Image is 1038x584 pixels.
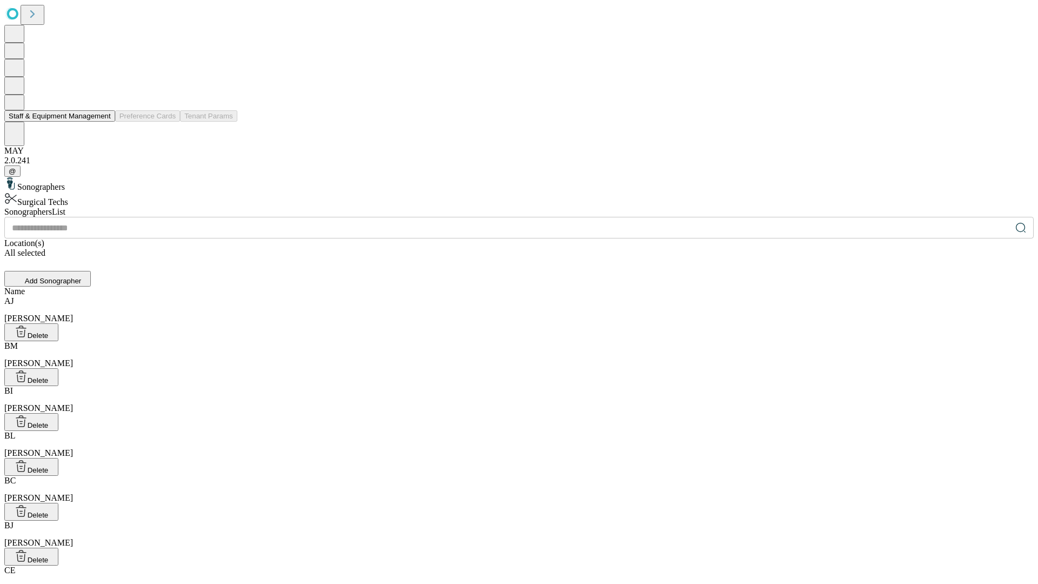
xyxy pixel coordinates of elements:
[4,323,58,341] button: Delete
[4,431,1034,458] div: [PERSON_NAME]
[4,458,58,476] button: Delete
[4,548,58,566] button: Delete
[28,421,49,429] span: Delete
[4,476,1034,503] div: [PERSON_NAME]
[4,238,44,248] span: Location(s)
[28,466,49,474] span: Delete
[4,521,14,530] span: BJ
[4,341,1034,368] div: [PERSON_NAME]
[4,368,58,386] button: Delete
[28,556,49,564] span: Delete
[4,341,18,350] span: BM
[4,248,1034,258] div: All selected
[4,296,1034,323] div: [PERSON_NAME]
[180,110,237,122] button: Tenant Params
[4,296,14,306] span: AJ
[28,376,49,384] span: Delete
[4,503,58,521] button: Delete
[4,207,1034,217] div: Sonographers List
[28,511,49,519] span: Delete
[9,167,16,175] span: @
[4,476,16,485] span: BC
[28,331,49,340] span: Delete
[4,177,1034,192] div: Sonographers
[4,413,58,431] button: Delete
[4,287,1034,296] div: Name
[4,521,1034,548] div: [PERSON_NAME]
[4,431,15,440] span: BL
[4,156,1034,165] div: 2.0.241
[4,386,1034,413] div: [PERSON_NAME]
[4,165,21,177] button: @
[4,110,115,122] button: Staff & Equipment Management
[4,566,15,575] span: CE
[4,192,1034,207] div: Surgical Techs
[4,146,1034,156] div: MAY
[25,277,81,285] span: Add Sonographer
[4,271,91,287] button: Add Sonographer
[115,110,180,122] button: Preference Cards
[4,386,13,395] span: BI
